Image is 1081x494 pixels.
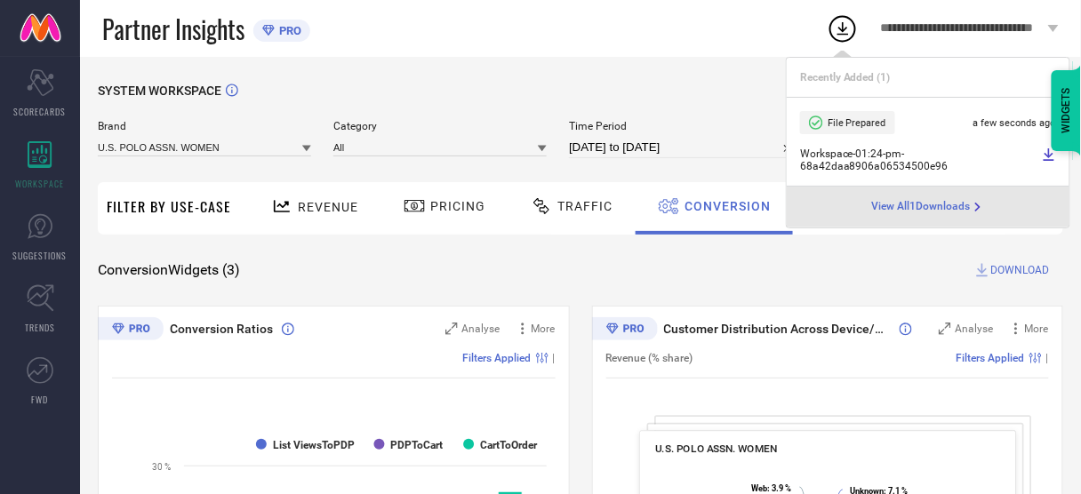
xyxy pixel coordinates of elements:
span: DOWNLOAD [991,261,1050,279]
text: List ViewsToPDP [273,439,355,451]
input: Select time period [569,137,800,158]
div: Open download list [827,12,859,44]
a: Download [1042,147,1056,172]
span: Time Period [569,120,800,132]
div: Premium [98,317,164,344]
span: Conversion [685,199,771,213]
span: PRO [275,24,301,37]
span: a few seconds ago [973,117,1056,129]
span: Conversion Widgets ( 3 ) [98,261,240,279]
span: More [1025,323,1049,335]
span: Revenue [298,200,358,214]
span: U.S. POLO ASSN. WOMEN [655,442,778,455]
span: Recently Added ( 1 ) [800,71,891,84]
span: Filters Applied [463,352,532,364]
div: Open download page [872,200,985,214]
span: Analyse [462,323,500,335]
span: Filter By Use-Case [107,195,231,217]
tspan: Web [751,483,767,493]
a: View All1Downloads [872,200,985,214]
svg: Zoom [445,323,458,335]
text: PDPToCart [391,439,444,451]
span: WORKSPACE [16,177,65,190]
span: Revenue (% share) [606,352,693,364]
span: TRENDS [25,321,55,334]
text: 30 % [152,462,171,472]
text: CartToOrder [480,439,538,451]
span: Traffic [557,199,613,213]
span: File Prepared [828,117,886,129]
span: Partner Insights [102,11,244,47]
span: | [1046,352,1049,364]
div: Premium [592,317,658,344]
span: Workspace - 01:24-pm - 68a42daa8906a06534500e96 [800,147,1037,172]
span: FWD [32,393,49,406]
svg: Zoom [939,323,951,335]
text: : 3.9 % [751,483,791,493]
span: SUGGESTIONS [13,249,68,262]
span: Filters Applied [957,352,1025,364]
span: Analyse [956,323,994,335]
span: | [553,352,556,364]
span: SYSTEM WORKSPACE [98,84,221,98]
span: View All 1 Downloads [872,200,971,214]
span: SCORECARDS [14,105,67,118]
span: Conversion Ratios [170,322,273,336]
span: Category [333,120,547,132]
span: Customer Distribution Across Device/OS [664,322,892,336]
span: More [532,323,556,335]
span: Pricing [430,199,485,213]
span: Brand [98,120,311,132]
